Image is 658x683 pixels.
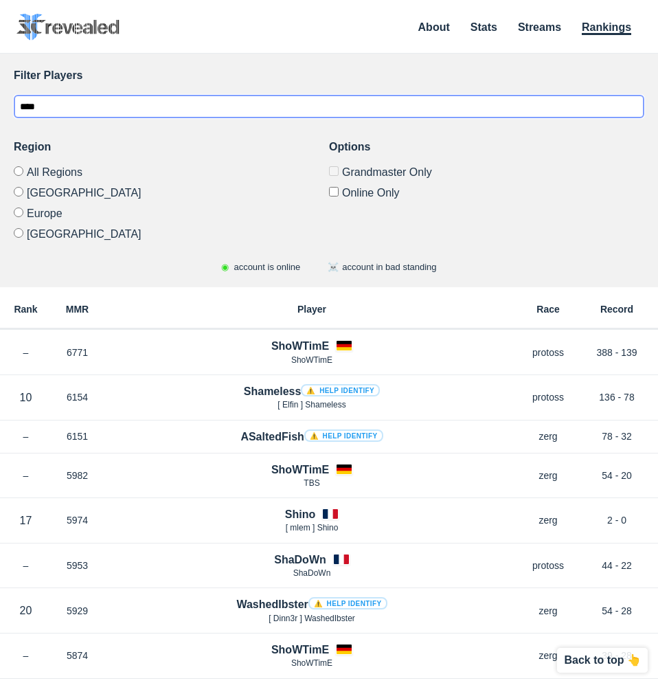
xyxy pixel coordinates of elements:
label: All Regions [14,166,329,181]
h4: WashedIbster [236,596,387,612]
p: zerg [521,469,576,482]
p: 6151 [52,429,103,443]
span: ShoWTimE [291,658,332,668]
h4: Shameless [244,383,380,399]
p: 5953 [52,559,103,572]
span: ShaDoWn [293,568,331,578]
p: 5929 [52,604,103,618]
a: ⚠️ Help identify [301,384,380,396]
label: Europe [14,202,329,223]
p: zerg [521,513,576,527]
img: SC2 Revealed [16,14,120,41]
h4: ShoWTimE [271,338,329,354]
h6: MMR [52,304,103,314]
h6: Record [576,304,658,314]
p: 44 - 22 [576,559,658,572]
input: [GEOGRAPHIC_DATA] [14,228,23,238]
p: 388 - 139 [576,346,658,359]
h3: Region [14,139,329,155]
h3: Options [329,139,644,155]
a: About [418,21,450,33]
p: 6771 [52,346,103,359]
h6: Race [521,304,576,314]
span: ◉ [221,262,229,272]
span: ☠️ [328,262,339,272]
p: 54 - 20 [576,469,658,482]
p: account in bad standing [328,260,436,274]
a: ⚠️ Help identify [304,429,383,442]
h4: ASaltedFish [240,429,383,445]
p: protoss [521,390,576,404]
input: Europe [14,208,23,217]
input: Grandmaster Only [329,166,339,176]
p: 54 - 28 [576,604,658,618]
span: [ Elfin ] Shameless [277,400,345,410]
h4: ShoWTimE [271,462,329,478]
p: zerg [521,649,576,662]
p: protoss [521,346,576,359]
p: 6154 [52,390,103,404]
label: Only show accounts currently laddering [329,181,644,199]
p: protoss [521,559,576,572]
a: Streams [518,21,561,33]
h4: ShaDoWn [274,552,326,568]
span: [ mlem ] Shino [286,523,339,533]
p: 5982 [52,469,103,482]
h4: Shino [285,506,315,522]
a: Rankings [582,21,631,35]
p: zerg [521,604,576,618]
p: account is online [221,260,300,274]
input: Online Only [329,187,339,197]
p: zerg [521,429,576,443]
label: Only Show accounts currently in Grandmaster [329,166,644,181]
h4: ShoWTimE [271,642,329,658]
h3: Filter Players [14,67,644,84]
p: 5974 [52,513,103,527]
p: 78 - 32 [576,429,658,443]
label: [GEOGRAPHIC_DATA] [14,223,329,240]
label: [GEOGRAPHIC_DATA] [14,181,329,202]
a: ⚠️ Help identify [308,597,387,609]
span: ShoWTimE [291,355,332,365]
p: 2 - 0 [576,513,658,527]
input: All Regions [14,166,23,176]
span: TBS [304,478,319,488]
p: 136 - 78 [576,390,658,404]
a: Stats [470,21,497,33]
p: 5874 [52,649,103,662]
span: [ Dinn3r ] WashedIbster [269,614,355,623]
h6: Player [103,304,521,314]
input: [GEOGRAPHIC_DATA] [14,187,23,197]
p: Back to top 👆 [564,655,641,666]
